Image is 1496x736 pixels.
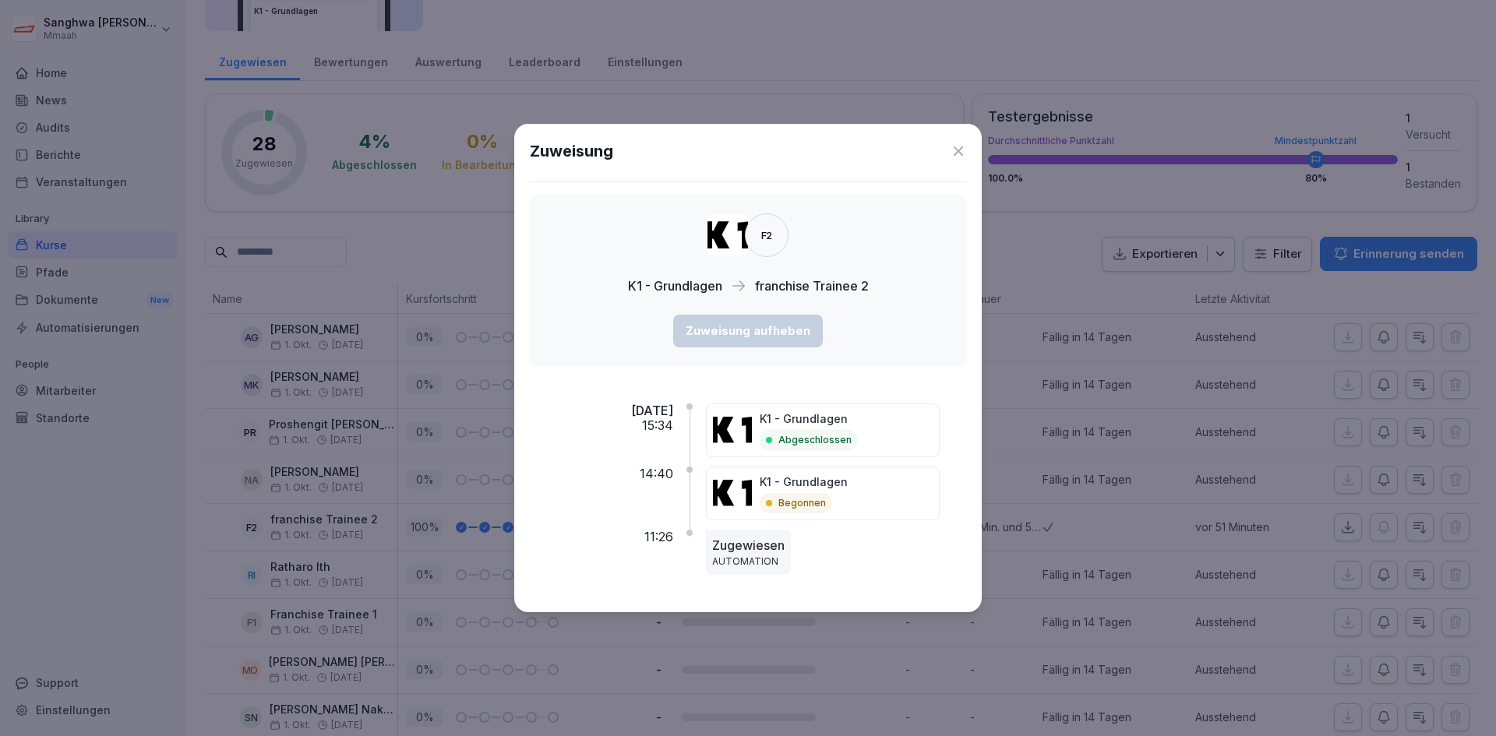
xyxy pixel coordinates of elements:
[713,410,752,449] img: tcs8q0vkz8lilcv70bnqfs0v.png
[712,555,785,569] p: AUTOMATION
[712,536,785,555] p: Zugewiesen
[760,410,858,427] p: K1 - Grundlagen
[760,474,848,490] p: K1 - Grundlagen
[640,467,673,481] p: 14:40
[673,315,823,347] button: Zuweisung aufheben
[530,139,613,163] h1: Zuweisung
[778,433,852,447] p: Abgeschlossen
[713,474,752,512] img: tcs8q0vkz8lilcv70bnqfs0v.png
[642,418,673,433] p: 15:34
[644,530,673,544] p: 11:26
[778,496,826,510] p: Begonnen
[707,215,748,255] img: tcs8q0vkz8lilcv70bnqfs0v.png
[631,403,673,418] p: [DATE]
[628,276,722,295] p: K1 - Grundlagen
[755,276,869,295] p: franchise Trainee 2
[686,322,810,340] div: Zuweisung aufheben
[745,213,789,257] div: f2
